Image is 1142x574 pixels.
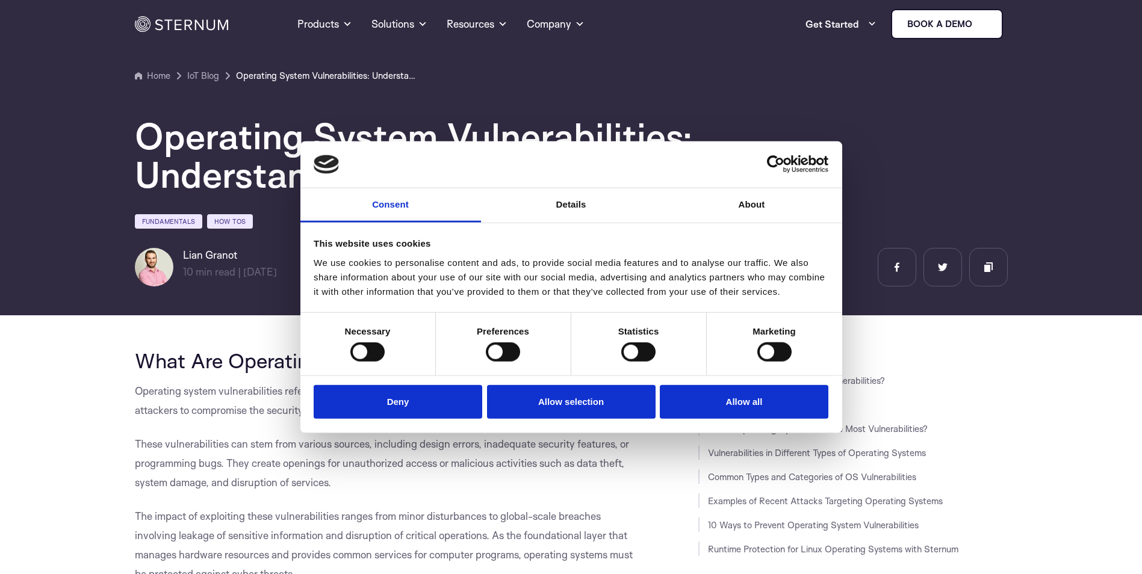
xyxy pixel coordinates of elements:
button: Deny [314,384,482,419]
a: Runtime Protection for Linux Operating Systems with Sternum [708,543,958,555]
a: Consent [300,188,481,223]
strong: Marketing [753,326,796,336]
a: Resources [447,2,507,46]
h1: Operating System Vulnerabilities: Understanding and Mitigating the Risk [135,117,857,194]
a: Usercentrics Cookiebot - opens in a new window [723,155,828,173]
a: Examples of Recent Attacks Targeting Operating Systems [708,495,943,507]
strong: Preferences [477,326,529,336]
a: Solutions [371,2,427,46]
div: We use cookies to personalise content and ads, to provide social media features and to analyse ou... [314,256,828,299]
img: Lian Granot [135,248,173,286]
a: Operating System Vulnerabilities: Understanding and Mitigating the Risk [236,69,417,83]
a: Details [481,188,662,223]
a: Home [135,69,170,83]
img: logo [314,155,339,174]
div: This website uses cookies [314,236,828,251]
a: Common Types and Categories of OS Vulnerabilities [708,471,916,483]
span: min read | [183,265,241,278]
a: Get Started [805,12,877,36]
a: Book a demo [891,9,1003,39]
a: How Tos [207,214,253,229]
span: These vulnerabilities can stem from various sources, including design errors, inadequate security... [135,437,629,489]
span: [DATE] [243,265,277,278]
a: Vulnerabilities in Different Types of Operating Systems [708,447,926,458]
a: Products [297,2,352,46]
button: Allow all [660,384,828,419]
img: sternum iot [977,19,987,29]
span: What Are Operating System Vulnerabilities? [135,348,540,373]
a: Fundamentals [135,214,202,229]
span: Operating system vulnerabilities refer to flaws within an operating system’s software that can be... [135,384,631,416]
strong: Necessary [345,326,391,336]
a: Company [527,2,585,46]
a: 10 Ways to Prevent Operating System Vulnerabilities [708,519,919,531]
span: 10 [183,265,193,278]
a: IoT Blog [187,69,219,83]
h3: JUMP TO SECTION [698,349,1008,359]
strong: Statistics [618,326,659,336]
a: About [662,188,842,223]
button: Allow selection [487,384,656,419]
h6: Lian Granot [183,248,277,262]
